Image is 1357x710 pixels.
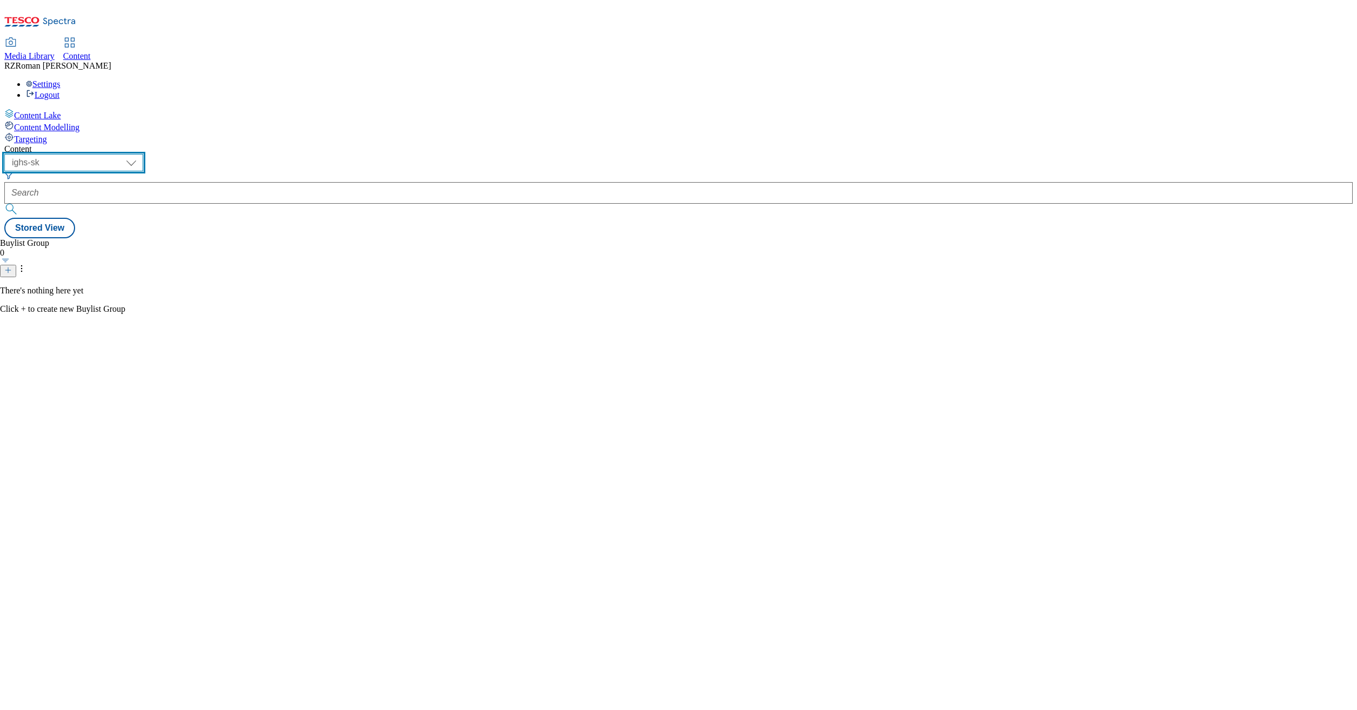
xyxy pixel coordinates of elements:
[4,120,1353,132] a: Content Modelling
[14,123,79,132] span: Content Modelling
[4,171,13,180] svg: Search Filters
[14,135,47,144] span: Targeting
[4,218,75,238] button: Stored View
[15,61,111,70] span: Roman [PERSON_NAME]
[4,109,1353,120] a: Content Lake
[63,51,91,61] span: Content
[63,38,91,61] a: Content
[4,182,1353,204] input: Search
[4,61,15,70] span: RZ
[4,144,1353,154] div: Content
[26,79,61,89] a: Settings
[4,132,1353,144] a: Targeting
[4,51,55,61] span: Media Library
[4,38,55,61] a: Media Library
[26,90,59,99] a: Logout
[14,111,61,120] span: Content Lake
